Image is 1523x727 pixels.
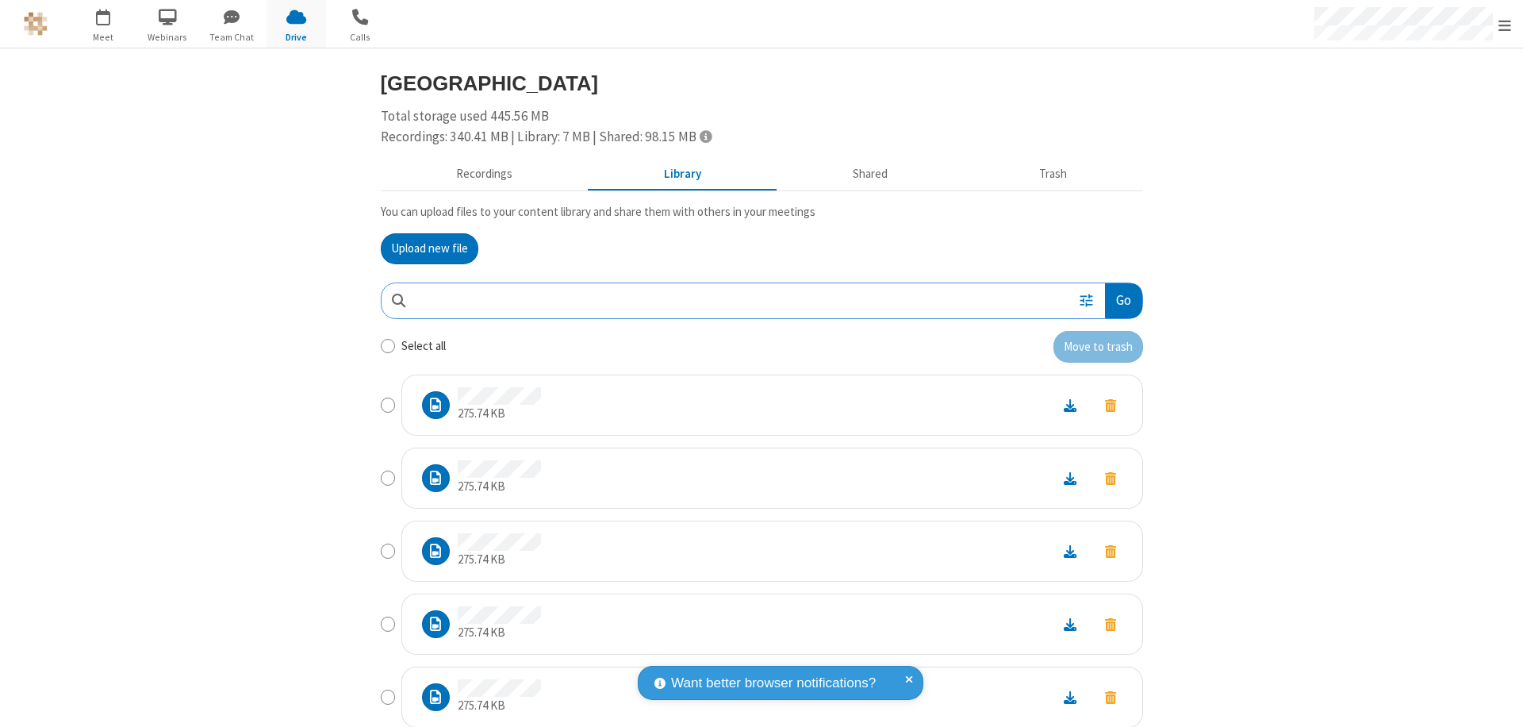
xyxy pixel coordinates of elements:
[1091,467,1130,489] button: Move to trash
[1049,615,1091,633] a: Download file
[458,624,541,642] p: 275.74 KB
[381,233,478,265] button: Upload new file
[1091,394,1130,416] button: Move to trash
[458,551,541,569] p: 275.74 KB
[458,478,541,496] p: 275.74 KB
[589,160,777,190] button: Content library
[964,160,1143,190] button: Trash
[381,203,1143,221] p: You can upload files to your content library and share them with others in your meetings
[1091,540,1130,562] button: Move to trash
[1091,614,1130,635] button: Move to trash
[74,30,133,44] span: Meet
[671,673,876,694] span: Want better browser notifications?
[1091,687,1130,708] button: Move to trash
[381,160,589,190] button: Recorded meetings
[381,106,1143,147] div: Total storage used 445.56 MB
[267,30,326,44] span: Drive
[202,30,262,44] span: Team Chat
[331,30,390,44] span: Calls
[700,129,712,143] span: Totals displayed include files that have been moved to the trash.
[401,337,446,356] label: Select all
[381,72,1143,94] h3: [GEOGRAPHIC_DATA]
[1049,542,1091,560] a: Download file
[458,405,541,423] p: 275.74 KB
[381,127,1143,148] div: Recordings: 340.41 MB | Library: 7 MB | Shared: 98.15 MB
[777,160,964,190] button: Shared during meetings
[1053,331,1143,363] button: Move to trash
[1049,688,1091,706] a: Download file
[24,12,48,36] img: QA Selenium DO NOT DELETE OR CHANGE
[138,30,198,44] span: Webinars
[1049,469,1091,487] a: Download file
[1049,396,1091,414] a: Download file
[1105,283,1141,319] button: Go
[458,697,541,715] p: 275.74 KB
